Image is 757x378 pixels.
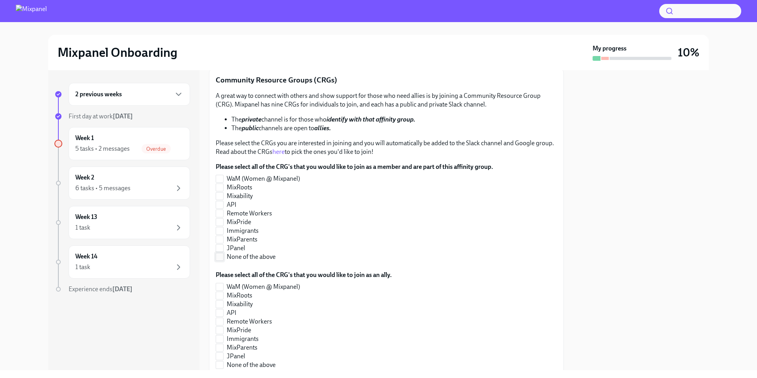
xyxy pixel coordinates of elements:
div: 6 tasks • 5 messages [75,184,131,193]
span: MixRoots [227,291,252,300]
span: Immigrants [227,335,259,343]
strong: private [242,116,261,123]
span: MixParents [227,343,257,352]
span: Mixability [227,300,253,309]
span: Immigrants [227,226,259,235]
strong: public [242,124,259,132]
span: Mixability [227,192,253,200]
li: The channel is for those who [231,115,557,124]
label: Please select all of the CRG's that you would like to join as a member and are part of this affin... [216,163,493,171]
h2: Mixpanel Onboarding [58,45,177,60]
a: Week 15 tasks • 2 messagesOverdue [54,127,190,160]
span: Remote Workers [227,317,272,326]
span: None of the above [227,253,276,261]
label: Please select all of the CRG's that you would like to join as an ally. [216,271,392,279]
span: MixPride [227,218,251,226]
strong: allies. [314,124,331,132]
h6: Week 14 [75,252,97,261]
span: MixPride [227,326,251,335]
div: 1 task [75,223,90,232]
span: JPanel [227,244,245,253]
h6: Week 13 [75,213,97,221]
span: WaM (Women @ Mixpanel) [227,174,300,183]
a: here [272,148,285,155]
strong: [DATE] [113,112,133,120]
div: 1 task [75,263,90,271]
strong: identify with that affinity group. [326,116,415,123]
li: The channels are open to [231,124,557,133]
h3: 10% [678,45,699,60]
a: Week 141 task [54,245,190,279]
div: 5 tasks • 2 messages [75,144,130,153]
p: A great way to connect with others and show support for those who need allies is by joining a Com... [216,92,557,109]
div: 2 previous weeks [69,83,190,106]
span: API [227,200,237,209]
span: API [227,309,237,317]
span: MixRoots [227,183,252,192]
span: First day at work [69,112,133,120]
span: Experience ends [69,285,132,293]
a: Week 131 task [54,206,190,239]
span: None of the above [227,361,276,369]
p: Community Resource Groups (CRGs) [216,75,557,85]
img: Mixpanel [16,5,47,17]
span: WaM (Women @ Mixpanel) [227,283,300,291]
span: JPanel [227,352,245,361]
strong: My progress [593,44,626,53]
span: Overdue [142,146,171,152]
strong: [DATE] [112,285,132,293]
a: First day at work[DATE] [54,112,190,121]
span: Remote Workers [227,209,272,218]
span: MixParents [227,235,257,244]
h6: Week 1 [75,134,94,142]
a: Week 26 tasks • 5 messages [54,167,190,200]
h6: Week 2 [75,173,94,182]
h6: 2 previous weeks [75,90,122,99]
p: Please select the CRGs you are interested in joining and you will automatically be added to the S... [216,139,557,156]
